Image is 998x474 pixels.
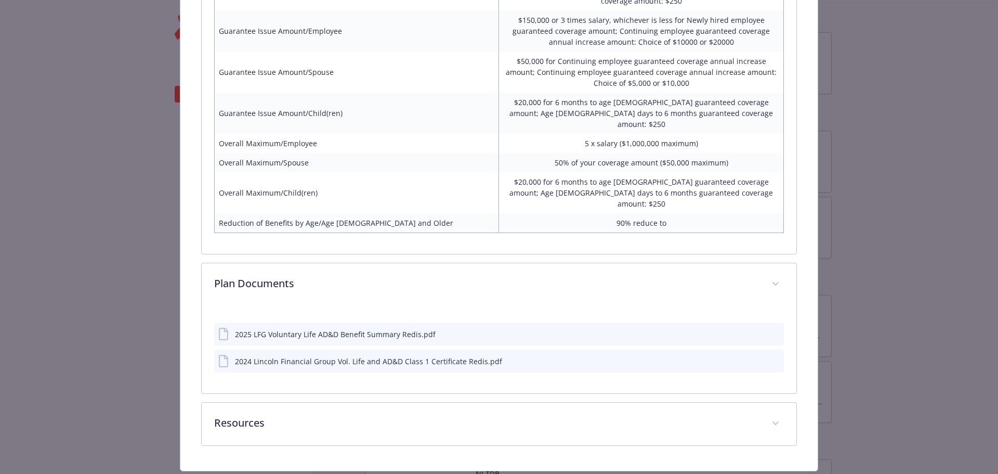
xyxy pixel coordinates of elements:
[214,134,499,153] td: Overall Maximum/Employee
[754,356,762,367] button: download file
[202,403,797,445] div: Resources
[235,329,436,340] div: 2025 LFG Voluntary Life AD&D Benefit Summary Redis.pdf
[214,172,499,213] td: Overall Maximum/Child(ren)
[214,415,759,431] p: Resources
[499,172,784,213] td: $20,000 for 6 months to age [DEMOGRAPHIC_DATA] guaranteed coverage amount; Age [DEMOGRAPHIC_DATA]...
[499,134,784,153] td: 5 x salary ($1,000,000 maximum)
[214,213,499,233] td: Reduction of Benefits by Age/Age [DEMOGRAPHIC_DATA] and Older
[499,10,784,52] td: $150,000 or 3 times salary, whichever is less for Newly hired employee guaranteed coverage amount...
[770,356,780,367] button: preview file
[202,306,797,393] div: Plan Documents
[235,356,502,367] div: 2024 Lincoln Financial Group Vol. Life and AD&D Class 1 Certificate Redis.pdf
[202,263,797,306] div: Plan Documents
[499,213,784,233] td: 90% reduce to
[214,93,499,134] td: Guarantee Issue Amount/Child(ren)
[499,93,784,134] td: $20,000 for 6 months to age [DEMOGRAPHIC_DATA] guaranteed coverage amount; Age [DEMOGRAPHIC_DATA]...
[214,276,759,291] p: Plan Documents
[499,153,784,172] td: 50% of your coverage amount ($50,000 maximum)
[754,329,762,340] button: download file
[214,52,499,93] td: Guarantee Issue Amount/Spouse
[499,52,784,93] td: $50,000 for Continuing employee guaranteed coverage annual increase amount; Continuing employee g...
[214,10,499,52] td: Guarantee Issue Amount/Employee
[214,153,499,172] td: Overall Maximum/Spouse
[770,329,780,340] button: preview file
